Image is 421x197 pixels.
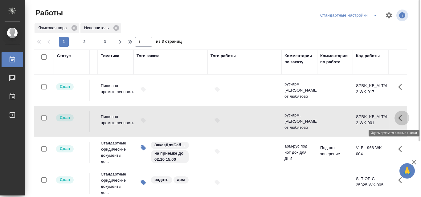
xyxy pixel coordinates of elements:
div: Менеджер проверил работу исполнителя, передает ее на следующий этап [55,83,86,91]
p: ЗаказДляБабушкинской [154,142,185,148]
span: Работы [34,8,63,18]
p: Сдан [60,84,70,90]
button: Изменить тэги [137,176,150,189]
p: Пищевая промышленность [101,114,130,126]
button: Добавить тэги [211,176,224,189]
div: Исполнитель [80,23,121,33]
button: Здесь прячутся важные кнопки [394,80,409,94]
span: 2 [80,39,89,45]
p: Сдан [60,177,70,183]
p: рус-арм,[PERSON_NAME] от любятово [284,81,314,100]
div: Менеджер проверил работу исполнителя, передает ее на следующий этап [55,114,86,122]
button: Здесь прячутся важные кнопки [394,173,409,187]
p: Сдан [60,115,70,121]
div: Код работы [356,53,380,59]
button: Добавить тэги [137,83,150,96]
span: 🙏 [402,164,412,177]
p: Языковая пара [38,25,69,31]
div: Комментарии по работе [320,53,350,65]
button: 3 [100,37,110,47]
p: Исполнитель [84,25,111,31]
div: Тэги работы [211,53,236,59]
div: Языковая пара [35,23,79,33]
p: Стандартные юридические документы, до... [101,171,130,196]
div: Менеджер проверил работу исполнителя, передает ее на следующий этап [55,176,86,184]
div: ЗаказДляБабушкинской, на приемке до 02.10 15.00 [150,141,204,164]
p: радать [154,177,169,183]
button: Изменить тэги [137,141,150,155]
button: 🙏 [399,163,415,179]
div: Менеджер проверил работу исполнителя, передает ее на следующий этап [55,145,86,153]
button: 2 [80,37,89,47]
td: S_T-OP-C-25325-WK-005 [353,173,389,194]
p: Стандартные юридические документы, до... [101,140,130,165]
button: Добавить тэги [211,83,224,96]
span: из 3 страниц [156,38,182,47]
div: Комментарии по заказу [284,53,314,65]
p: Пищевая промышленность [101,83,130,95]
p: Сдан [60,146,70,152]
p: на приемке до 02.10 15.00 [154,150,185,163]
button: Здесь прячутся важные кнопки [394,142,409,156]
span: Настроить таблицу [382,8,396,23]
p: Под нот заверение [320,145,350,157]
td: SPBK_KF_ALTAI-2-WK-001 [353,111,389,132]
div: Тематика [101,53,119,59]
p: арм [177,177,185,183]
div: split button [319,10,382,20]
button: Добавить тэги [211,145,224,158]
button: Добавить тэги [137,114,150,127]
p: арм-рус под нот док для ДГИ [284,143,314,162]
span: Посмотреть информацию [396,10,409,21]
div: Статус [57,53,71,59]
td: V_FL-968-WK-004 [353,142,389,163]
td: SPBK_KF_ALTAI-2-WK-017 [353,80,389,101]
span: 3 [100,39,110,45]
p: рус-арм,[PERSON_NAME] от любятово [284,112,314,131]
button: Добавить тэги [211,114,224,127]
div: радать, арм [150,176,189,184]
div: Тэги заказа [137,53,160,59]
